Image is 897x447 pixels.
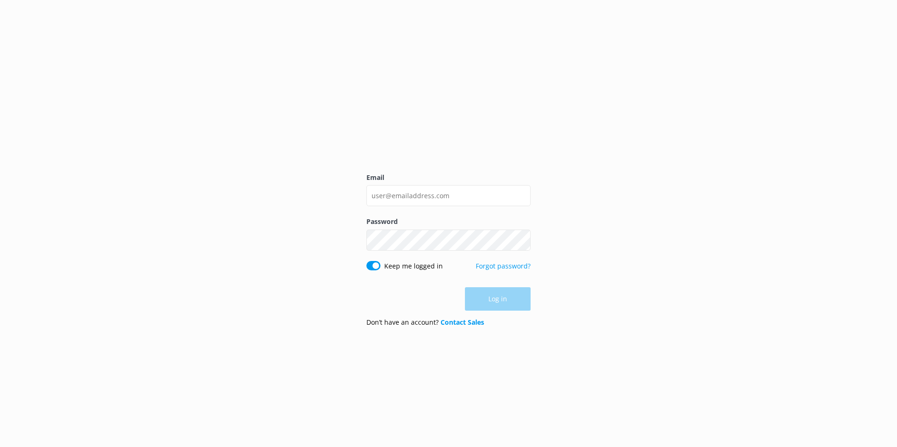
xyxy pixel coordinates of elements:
input: user@emailaddress.com [366,185,531,206]
label: Email [366,172,531,183]
a: Contact Sales [441,318,484,327]
p: Don’t have an account? [366,317,484,328]
a: Forgot password? [476,261,531,270]
label: Password [366,216,531,227]
button: Show password [512,231,531,249]
label: Keep me logged in [384,261,443,271]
